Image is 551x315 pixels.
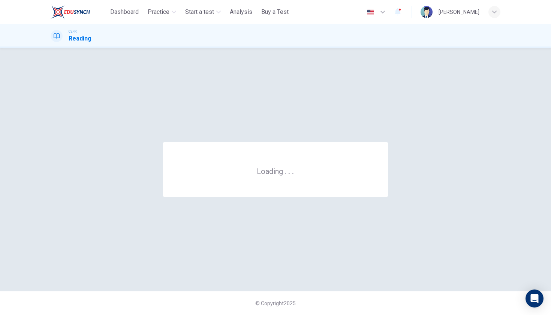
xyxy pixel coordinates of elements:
span: © Copyright 2025 [255,300,296,306]
h6: . [284,164,287,177]
span: CEFR [69,29,76,34]
button: Dashboard [107,5,142,19]
img: en [366,9,375,15]
a: ELTC logo [51,4,107,19]
img: ELTC logo [51,4,90,19]
span: Practice [148,7,169,16]
span: Start a test [185,7,214,16]
span: Dashboard [110,7,139,16]
div: [PERSON_NAME] [439,7,479,16]
button: Practice [145,5,179,19]
img: Profile picture [421,6,433,18]
h6: . [288,164,290,177]
button: Start a test [182,5,224,19]
button: Buy a Test [258,5,292,19]
h6: Loading [257,166,294,176]
button: Analysis [227,5,255,19]
div: Open Intercom Messenger [526,289,544,307]
h1: Reading [69,34,91,43]
span: Analysis [230,7,252,16]
h6: . [292,164,294,177]
span: Buy a Test [261,7,289,16]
